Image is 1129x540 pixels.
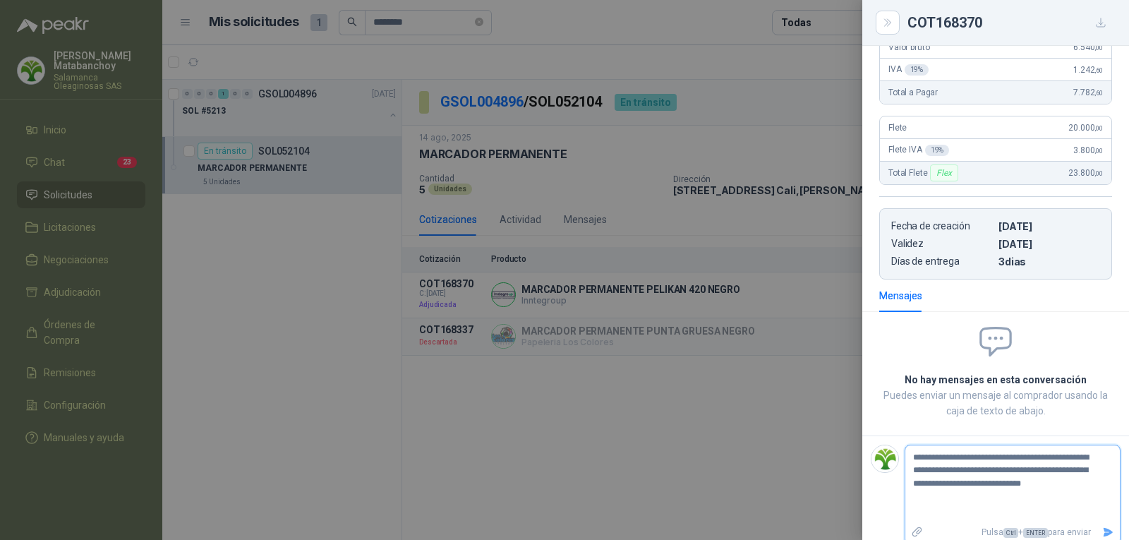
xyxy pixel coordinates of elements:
[1073,88,1103,97] span: 7.782
[891,220,993,232] p: Fecha de creación
[925,145,950,156] div: 19 %
[888,164,961,181] span: Total Flete
[1073,145,1103,155] span: 3.800
[1073,42,1103,52] span: 6.540
[1094,89,1103,97] span: ,60
[998,238,1100,250] p: [DATE]
[998,220,1100,232] p: [DATE]
[998,256,1100,268] p: 3 dias
[1023,528,1048,538] span: ENTER
[888,64,929,76] span: IVA
[1094,147,1103,155] span: ,00
[891,256,993,268] p: Días de entrega
[879,372,1112,388] h2: No hay mensajes en esta conversación
[1094,124,1103,132] span: ,00
[888,123,907,133] span: Flete
[1094,66,1103,74] span: ,60
[1073,65,1103,75] span: 1.242
[888,145,949,156] span: Flete IVA
[1094,44,1103,52] span: ,00
[905,64,929,76] div: 19 %
[1068,168,1103,178] span: 23.800
[888,42,929,52] span: Valor bruto
[907,11,1112,34] div: COT168370
[879,14,896,31] button: Close
[1068,123,1103,133] span: 20.000
[888,88,938,97] span: Total a Pagar
[930,164,958,181] div: Flex
[871,445,898,472] img: Company Logo
[1094,169,1103,177] span: ,00
[1003,528,1018,538] span: Ctrl
[891,238,993,250] p: Validez
[879,388,1112,419] p: Puedes enviar un mensaje al comprador usando la caja de texto de abajo.
[879,288,922,304] div: Mensajes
